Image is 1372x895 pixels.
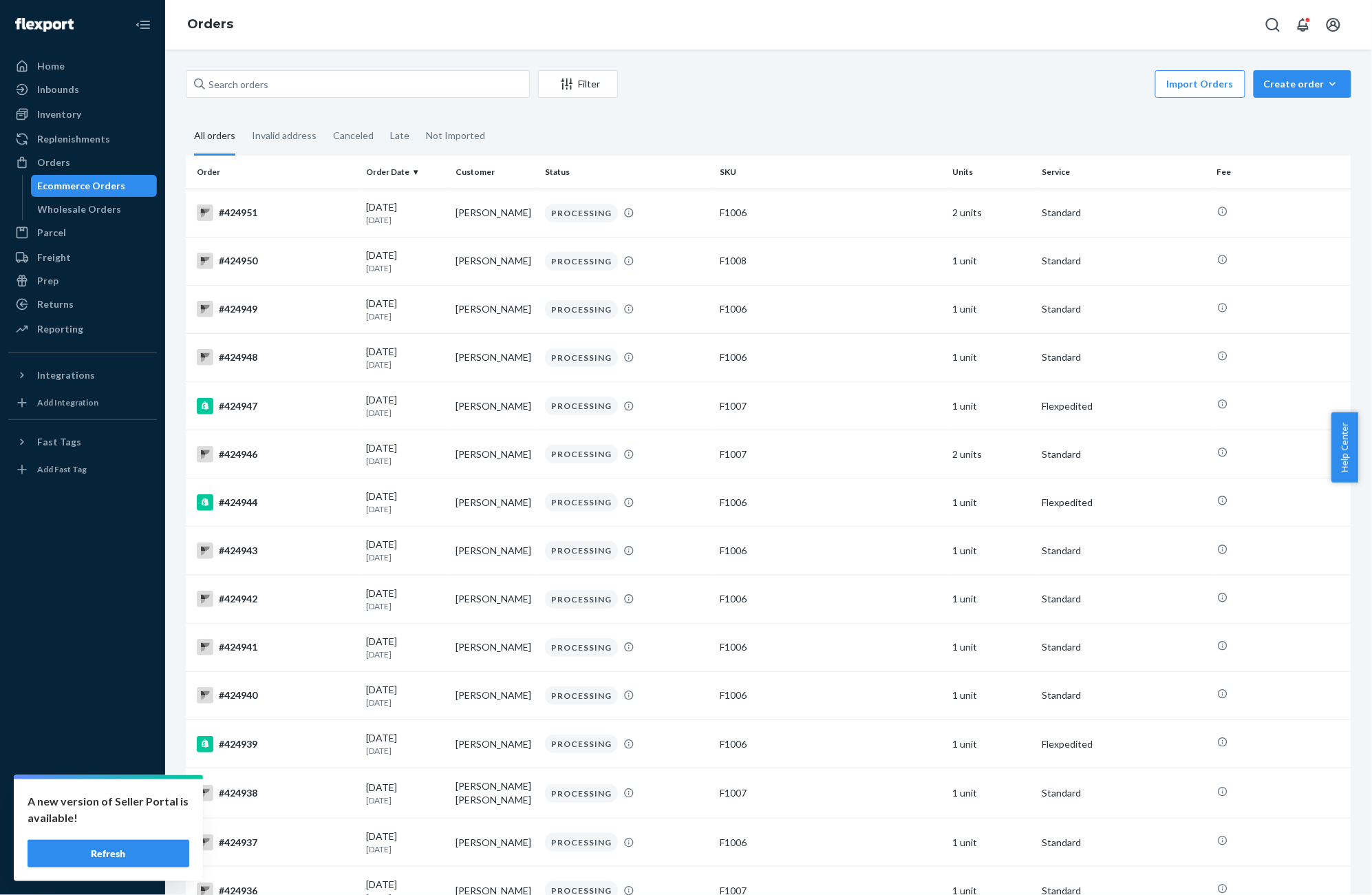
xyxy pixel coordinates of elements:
[455,166,534,178] div: Customer
[720,786,942,800] div: F1007
[947,720,1037,768] td: 1 unit
[37,132,110,146] div: Replenishments
[450,623,539,671] td: [PERSON_NAME]
[8,364,157,386] button: Integrations
[361,156,450,189] th: Order Date
[37,322,83,336] div: Reporting
[8,833,157,855] a: Help Center
[8,856,157,878] button: Give Feedback
[8,103,157,125] a: Inventory
[366,345,444,370] div: [DATE]
[366,830,444,855] div: [DATE]
[366,649,444,660] p: [DATE]
[366,683,444,708] div: [DATE]
[366,538,444,563] div: [DATE]
[720,447,942,461] div: F1007
[450,382,539,430] td: [PERSON_NAME]
[37,226,66,240] div: Parcel
[366,503,444,515] p: [DATE]
[947,623,1037,671] td: 1 unit
[545,204,618,222] div: PROCESSING
[197,543,355,559] div: #424943
[1320,11,1347,39] button: Open account menu
[450,237,539,285] td: [PERSON_NAME]
[366,297,444,322] div: [DATE]
[37,397,98,408] div: Add Integration
[366,214,444,226] p: [DATE]
[426,118,485,154] div: Not Imported
[450,720,539,768] td: [PERSON_NAME]
[197,834,355,851] div: #424937
[1212,156,1351,189] th: Fee
[366,262,444,274] p: [DATE]
[37,463,87,475] div: Add Fast Tag
[197,639,355,655] div: #424941
[8,151,157,173] a: Orders
[197,204,355,221] div: #424951
[1259,11,1287,39] button: Open Search Box
[1042,786,1206,800] p: Standard
[1155,70,1245,98] button: Import Orders
[947,478,1037,527] td: 1 unit
[37,156,70,169] div: Orders
[366,843,444,855] p: [DATE]
[947,768,1037,819] td: 1 unit
[545,252,618,271] div: PROCESSING
[1042,592,1206,606] p: Standard
[366,635,444,660] div: [DATE]
[545,784,618,803] div: PROCESSING
[720,592,942,606] div: F1006
[450,285,539,333] td: [PERSON_NAME]
[31,198,158,220] a: Wholesale Orders
[194,118,235,156] div: All orders
[197,446,355,463] div: #424946
[947,575,1037,623] td: 1 unit
[197,253,355,269] div: #424950
[37,107,81,121] div: Inventory
[1042,447,1206,461] p: Standard
[366,600,444,612] p: [DATE]
[450,671,539,719] td: [PERSON_NAME]
[8,246,157,268] a: Freight
[1042,254,1206,268] p: Standard
[8,392,157,414] a: Add Integration
[450,527,539,575] td: [PERSON_NAME]
[947,527,1037,575] td: 1 unit
[539,156,714,189] th: Status
[947,333,1037,381] td: 1 unit
[1254,70,1351,98] button: Create order
[8,55,157,77] a: Home
[8,222,157,244] a: Parcel
[8,459,157,481] a: Add Fast Tag
[366,489,444,515] div: [DATE]
[450,575,539,623] td: [PERSON_NAME]
[28,840,189,867] button: Refresh
[720,688,942,702] div: F1006
[8,270,157,292] a: Prep
[8,786,157,808] a: Settings
[366,310,444,322] p: [DATE]
[38,179,126,193] div: Ecommerce Orders
[450,478,539,527] td: [PERSON_NAME]
[366,551,444,563] p: [DATE]
[8,78,157,101] a: Inbounds
[366,794,444,806] p: [DATE]
[720,737,942,751] div: F1006
[8,810,157,832] a: Talk to Support
[366,781,444,806] div: [DATE]
[366,455,444,467] p: [DATE]
[545,590,618,609] div: PROCESSING
[545,348,618,367] div: PROCESSING
[129,11,157,39] button: Close Navigation
[366,249,444,274] div: [DATE]
[197,349,355,366] div: #424948
[538,70,618,98] button: Filter
[720,350,942,364] div: F1006
[197,494,355,511] div: #424944
[186,156,361,189] th: Order
[333,118,374,154] div: Canceled
[1042,350,1206,364] p: Standard
[545,541,618,560] div: PROCESSING
[720,302,942,316] div: F1006
[720,640,942,654] div: F1006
